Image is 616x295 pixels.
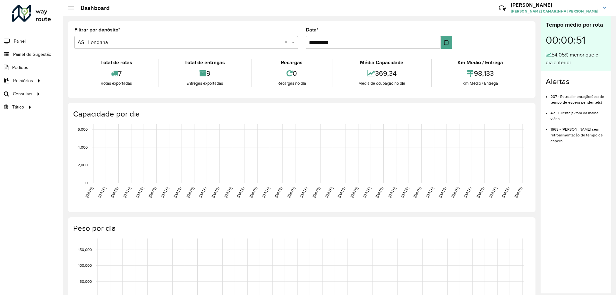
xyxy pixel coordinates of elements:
[387,186,397,198] text: [DATE]
[78,163,88,167] text: 2,000
[312,186,321,198] text: [DATE]
[546,77,606,86] h4: Alertas
[13,91,32,97] span: Consultas
[400,186,409,198] text: [DATE]
[76,66,156,80] div: 7
[349,186,359,198] text: [DATE]
[433,66,527,80] div: 98,133
[261,186,270,198] text: [DATE]
[185,186,195,198] text: [DATE]
[285,39,290,46] span: Clear all
[198,186,207,198] text: [DATE]
[551,105,606,122] li: 42 - Cliente(s) fora da malha viária
[223,186,233,198] text: [DATE]
[74,4,110,12] h2: Dashboard
[433,59,527,66] div: Km Médio / Entrega
[514,186,523,198] text: [DATE]
[253,80,330,87] div: Recargas no dia
[73,109,529,119] h4: Capacidade por dia
[76,80,156,87] div: Rotas exportadas
[253,59,330,66] div: Recargas
[85,181,88,185] text: 0
[122,186,132,198] text: [DATE]
[97,186,107,198] text: [DATE]
[362,186,372,198] text: [DATE]
[12,64,28,71] span: Pedidos
[73,224,529,233] h4: Peso por dia
[450,186,460,198] text: [DATE]
[306,26,319,34] label: Data
[78,264,92,268] text: 100,000
[511,2,598,8] h3: [PERSON_NAME]
[299,186,308,198] text: [DATE]
[551,89,606,105] li: 207 - Retroalimentação(ões) de tempo de espera pendente(s)
[375,186,384,198] text: [DATE]
[334,59,429,66] div: Média Capacidade
[438,186,447,198] text: [DATE]
[14,38,26,45] span: Painel
[74,26,120,34] label: Filtrar por depósito
[413,186,422,198] text: [DATE]
[488,186,498,198] text: [DATE]
[84,186,94,198] text: [DATE]
[110,186,119,198] text: [DATE]
[425,186,434,198] text: [DATE]
[80,279,92,283] text: 50,000
[12,104,24,110] span: Tático
[324,186,334,198] text: [DATE]
[476,186,485,198] text: [DATE]
[433,80,527,87] div: Km Médio / Entrega
[78,127,88,131] text: 6,000
[13,51,51,58] span: Painel de Sugestão
[501,186,510,198] text: [DATE]
[78,145,88,149] text: 4,000
[274,186,283,198] text: [DATE]
[334,80,429,87] div: Média de ocupação no dia
[249,186,258,198] text: [DATE]
[441,36,452,49] button: Choose Date
[148,186,157,198] text: [DATE]
[76,59,156,66] div: Total de rotas
[287,186,296,198] text: [DATE]
[546,51,606,66] div: 54,05% menor que o dia anterior
[13,77,33,84] span: Relatórios
[135,186,144,198] text: [DATE]
[78,247,92,252] text: 150,000
[160,186,169,198] text: [DATE]
[173,186,182,198] text: [DATE]
[160,80,249,87] div: Entregas exportadas
[511,8,598,14] span: [PERSON_NAME] CAMARINHA [PERSON_NAME]
[546,29,606,51] div: 00:00:51
[337,186,346,198] text: [DATE]
[160,59,249,66] div: Total de entregas
[160,66,249,80] div: 9
[495,1,509,15] a: Contato Rápido
[236,186,245,198] text: [DATE]
[546,21,606,29] div: Tempo médio por rota
[334,66,429,80] div: 369,34
[253,66,330,80] div: 0
[211,186,220,198] text: [DATE]
[463,186,472,198] text: [DATE]
[551,122,606,144] li: 1668 - [PERSON_NAME] sem retroalimentação de tempo de espera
